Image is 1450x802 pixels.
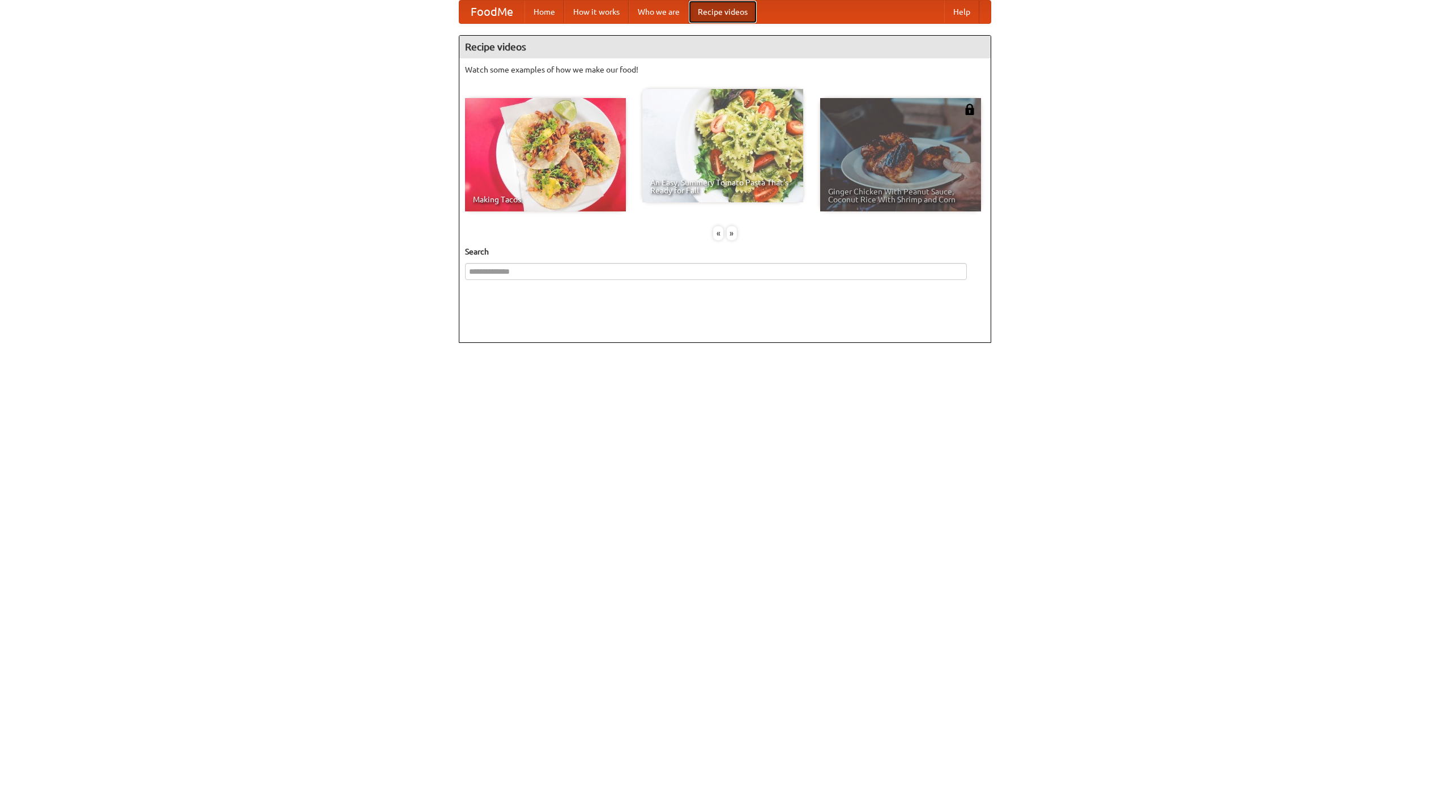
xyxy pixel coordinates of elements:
span: An Easy, Summery Tomato Pasta That's Ready for Fall [650,179,795,194]
a: Making Tacos [465,98,626,211]
a: How it works [564,1,629,23]
a: Help [944,1,979,23]
h4: Recipe videos [459,36,991,58]
img: 483408.png [964,104,975,115]
p: Watch some examples of how we make our food! [465,64,985,75]
h5: Search [465,246,985,257]
a: FoodMe [459,1,524,23]
span: Making Tacos [473,196,618,203]
div: » [727,226,737,240]
a: An Easy, Summery Tomato Pasta That's Ready for Fall [642,89,803,202]
div: « [713,226,723,240]
a: Recipe videos [689,1,757,23]
a: Home [524,1,564,23]
a: Who we are [629,1,689,23]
